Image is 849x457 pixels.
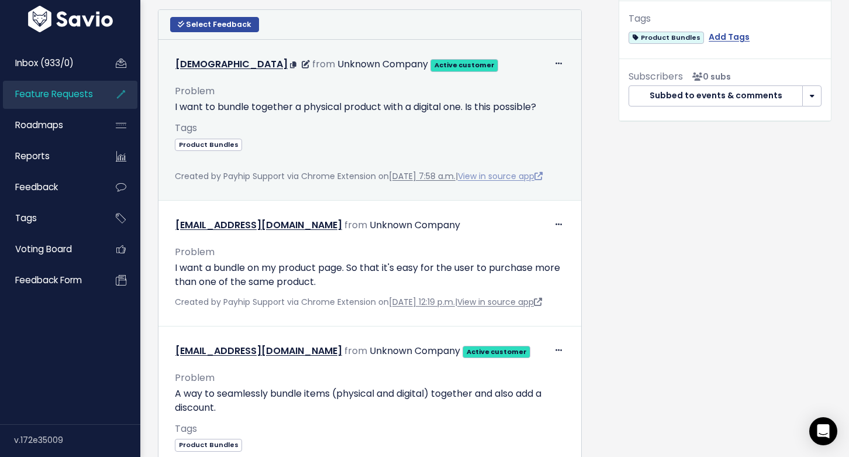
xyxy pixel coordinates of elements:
[370,217,460,234] div: Unknown Company
[3,236,97,263] a: Voting Board
[3,81,97,108] a: Feature Requests
[175,218,342,232] a: [EMAIL_ADDRESS][DOMAIN_NAME]
[457,296,542,308] a: View in source app
[344,218,367,232] span: from
[15,150,50,162] span: Reports
[175,296,542,308] span: Created by Payhip Support via Chrome Extension on |
[175,245,215,259] span: Problem
[175,139,242,151] span: Product Bundles
[175,100,565,114] p: I want to bundle together a physical product with a digital one. Is this possible?
[15,274,82,286] span: Feedback form
[709,30,750,44] a: Add Tags
[15,243,72,255] span: Voting Board
[175,84,215,98] span: Problem
[312,57,335,71] span: from
[629,70,683,83] span: Subscribers
[3,143,97,170] a: Reports
[15,119,63,131] span: Roadmaps
[370,343,460,360] div: Unknown Company
[629,11,822,28] div: Tags
[3,205,97,232] a: Tags
[186,19,251,29] span: Select Feedback
[688,71,731,83] span: <p><strong>Subscribers</strong><br><br> No subscribers yet<br> </p>
[15,88,93,100] span: Feature Requests
[3,112,97,139] a: Roadmaps
[15,212,37,224] span: Tags
[629,30,704,44] a: Product Bundles
[629,32,704,44] span: Product Bundles
[344,344,367,358] span: from
[14,425,140,455] div: v.172e35009
[458,170,543,182] a: View in source app
[15,57,74,69] span: Inbox (933/0)
[15,181,58,193] span: Feedback
[629,85,803,106] button: Subbed to events & comments
[175,121,197,135] span: Tags
[389,170,455,182] a: [DATE] 7:58 a.m.
[3,50,97,77] a: Inbox (933/0)
[175,387,565,415] p: A way to seamlessly bundle items (physical and digital) together and also add a discount.
[175,439,242,451] span: Product Bundles
[467,347,527,356] strong: Active customer
[337,56,428,73] div: Unknown Company
[3,174,97,201] a: Feedback
[175,57,288,71] a: [DEMOGRAPHIC_DATA]
[175,438,242,450] a: Product Bundles
[25,6,116,32] img: logo-white.9d6f32f41409.svg
[175,261,565,289] p: I want a bundle on my product page. So that it's easy for the user to purchase more than one of t...
[290,61,296,68] i: Copy Email to clipboard
[175,422,197,435] span: Tags
[170,17,259,32] button: Select Feedback
[809,417,837,445] div: Open Intercom Messenger
[389,296,455,308] a: [DATE] 12:19 p.m.
[3,267,97,294] a: Feedback form
[434,60,495,70] strong: Active customer
[175,344,342,358] a: [EMAIL_ADDRESS][DOMAIN_NAME]
[175,138,242,150] a: Product Bundles
[175,170,543,182] span: Created by Payhip Support via Chrome Extension on |
[175,371,215,384] span: Problem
